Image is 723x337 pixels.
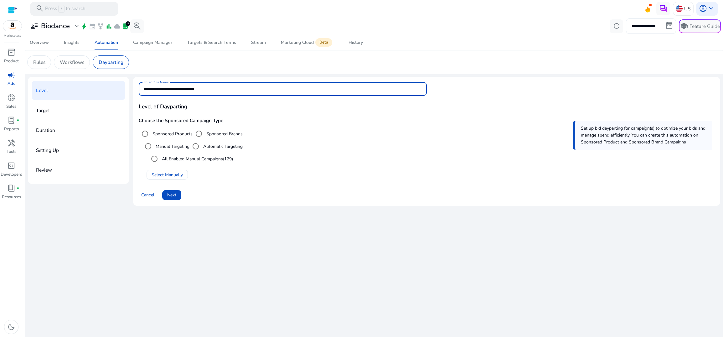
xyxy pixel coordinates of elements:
[7,184,15,192] span: book_4
[17,187,19,190] span: fiber_manual_record
[1,172,22,178] p: Developers
[7,116,15,124] span: lab_profile
[147,170,188,180] button: Select Manually
[36,164,52,175] p: Review
[684,3,690,14] p: US
[139,190,157,200] button: Cancel
[33,59,45,66] p: Rules
[7,71,15,79] span: campaign
[676,5,683,12] img: us.svg
[36,145,59,156] p: Setting Up
[7,162,15,170] span: code_blocks
[144,80,168,85] mat-label: Enter Rule Name
[581,125,705,145] span: Set up bid dayparting for campaign(s) to optimize your bids and manage spend efficiently. You can...
[122,23,129,30] span: lab_profile
[148,153,233,165] mat-radio-group: Select an option
[7,139,15,147] span: handyman
[81,23,88,30] span: bolt
[161,156,233,162] label: All Enabled Manual Campaigns
[99,59,123,66] p: Dayparting
[223,156,233,162] span: (129)
[95,40,118,45] div: Automation
[3,21,22,31] img: amazon.svg
[139,102,715,111] span: Level of Dayparting
[58,5,64,13] span: /
[97,23,104,30] span: family_history
[2,194,21,200] p: Resources
[154,143,189,150] label: Manual Targeting
[36,105,50,116] p: Target
[251,40,266,45] div: Stream
[7,323,15,331] span: dark_mode
[139,130,243,137] mat-radio-group: Select targeting option
[139,118,715,123] h5: Choose the Sponsored Campaign Type
[202,143,243,150] label: Automatic Targeting
[152,172,183,178] span: Select Manually
[315,38,332,47] span: Beta
[41,22,70,30] h3: Biodance
[4,58,19,65] p: Product
[36,85,48,96] p: Level
[36,125,55,136] p: Duration
[30,40,49,45] div: Overview
[6,104,16,110] p: Sales
[689,23,720,30] p: Feature Guide
[167,192,176,198] span: Next
[612,22,620,30] span: refresh
[64,40,80,45] div: Insights
[699,4,707,13] span: account_circle
[45,5,85,13] p: Press to search
[610,19,623,33] button: refresh
[133,40,172,45] div: Campaign Manager
[4,34,21,38] p: Marketplace
[680,22,688,30] span: school
[130,19,144,33] button: search_insights
[7,94,15,102] span: donut_small
[7,48,15,56] span: inventory_2
[8,81,15,87] p: Ads
[106,23,112,30] span: bar_chart
[114,23,121,30] span: cloud
[73,22,81,30] span: expand_more
[151,131,193,137] label: Sponsored Products
[7,149,16,155] p: Tools
[187,40,236,45] div: Targets & Search Terms
[89,23,96,30] span: event
[30,22,38,30] span: user_attributes
[126,21,130,26] div: 5
[17,119,19,122] span: fiber_manual_record
[281,40,333,45] div: Marketing Cloud
[36,4,44,13] span: search
[60,59,84,66] p: Workflows
[205,131,243,137] label: Sponsored Brands
[142,142,243,150] mat-radio-group: Select targeting option
[679,19,721,33] button: schoolFeature Guide
[141,192,154,198] span: Cancel
[707,4,715,13] span: keyboard_arrow_down
[4,126,19,132] p: Reports
[349,40,363,45] div: History
[133,22,141,30] span: search_insights
[162,190,181,200] button: Next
